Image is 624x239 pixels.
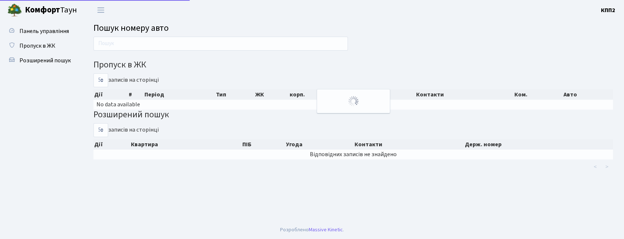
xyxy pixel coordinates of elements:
a: Massive Kinetic [309,226,343,234]
th: Контакти [415,89,514,100]
th: Ком. [514,89,563,100]
select: записів на сторінці [93,123,108,137]
span: Панель управління [19,27,69,35]
th: ЖК [254,89,289,100]
th: ПІБ [242,139,285,150]
th: Квартира [130,139,242,150]
th: Тип [215,89,254,100]
td: No data available [93,100,613,110]
img: logo.png [7,3,22,18]
select: записів на сторінці [93,73,108,87]
th: Контакти [354,139,464,150]
button: Переключити навігацію [92,4,110,16]
span: Пропуск в ЖК [19,42,55,50]
span: Пошук номеру авто [93,22,169,34]
label: записів на сторінці [93,123,159,137]
th: корп. [289,89,345,100]
a: Панель управління [4,24,77,38]
label: записів на сторінці [93,73,159,87]
a: КПП2 [601,6,615,15]
span: Таун [25,4,77,16]
td: Відповідних записів не знайдено [93,150,613,159]
b: КПП2 [601,6,615,14]
th: Держ. номер [464,139,613,150]
b: Комфорт [25,4,60,16]
th: ПІБ [379,89,415,100]
th: Авто [563,89,613,100]
th: Угода [285,139,354,150]
h4: Розширений пошук [93,110,613,120]
a: Пропуск в ЖК [4,38,77,53]
input: Пошук [93,37,348,51]
th: # [128,89,144,100]
img: Обробка... [348,95,359,107]
th: Період [144,89,215,100]
th: Дії [93,89,128,100]
a: Розширений пошук [4,53,77,68]
th: Дії [93,139,130,150]
span: Розширений пошук [19,56,71,65]
div: Розроблено . [280,226,344,234]
h4: Пропуск в ЖК [93,60,613,70]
